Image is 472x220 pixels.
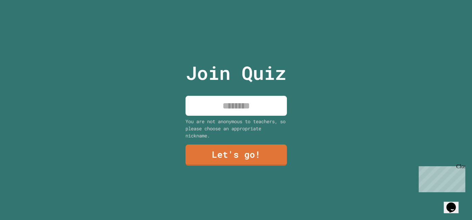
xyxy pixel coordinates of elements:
iframe: chat widget [416,163,465,192]
div: Chat with us now!Close [3,3,47,43]
a: Let's go! [185,145,287,166]
iframe: chat widget [444,193,465,213]
p: Join Quiz [186,59,286,87]
div: You are not anonymous to teachers, so please choose an appropriate nickname. [185,118,287,139]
